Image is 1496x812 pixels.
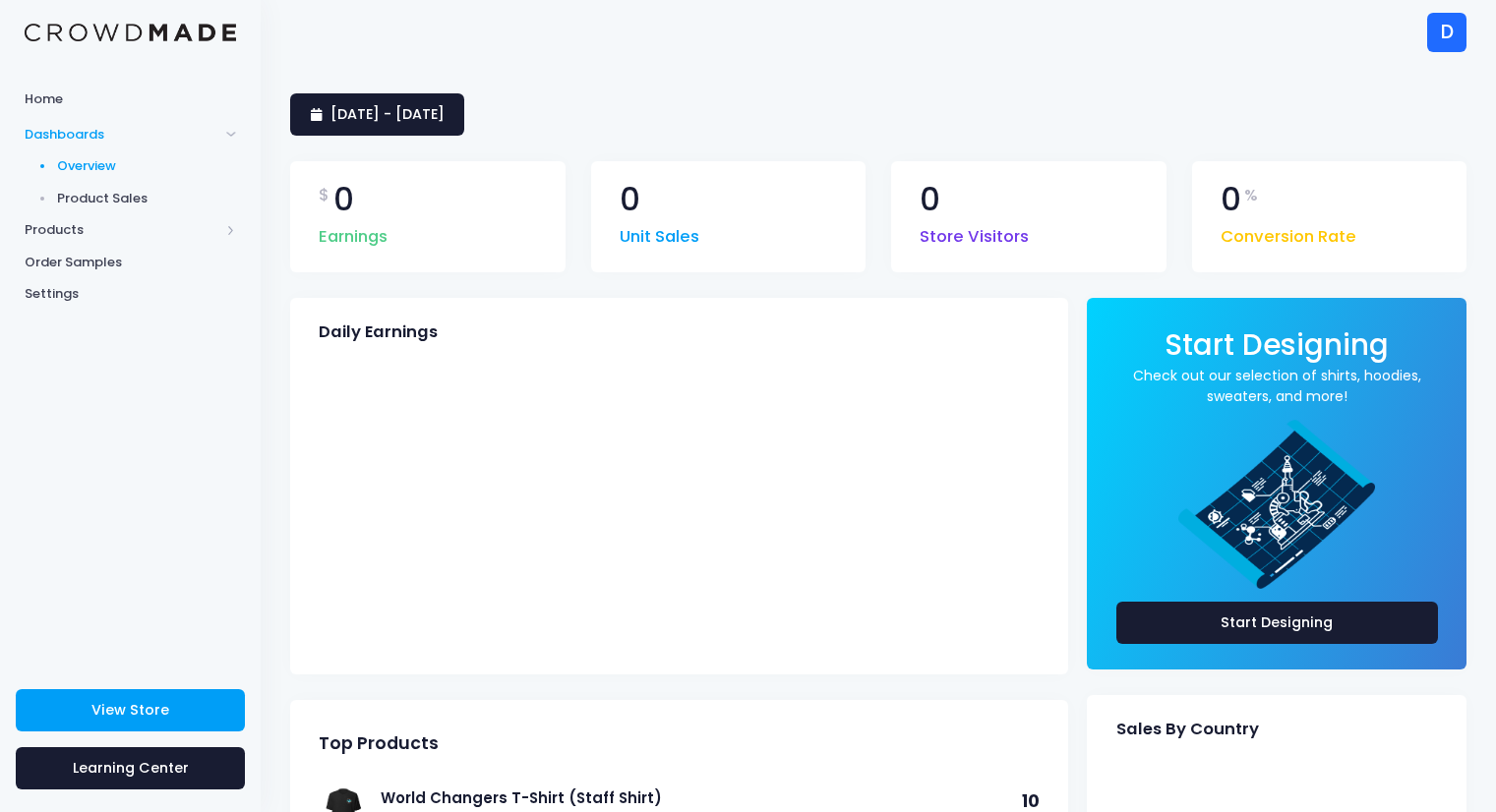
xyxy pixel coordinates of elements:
span: $ [319,184,329,207]
span: Order Samples [25,253,236,272]
span: Store Visitors [920,215,1029,250]
a: Start Designing [1116,602,1438,644]
span: Top Products [319,733,439,754]
span: Start Designing [1165,324,1389,365]
span: 0 [620,184,640,216]
span: % [1244,184,1258,207]
a: World Changers T-Shirt (Staff Shirt) [381,787,1001,809]
span: Conversion Rate [1221,215,1356,250]
a: Learning Center [16,747,245,789]
span: Learning Center [73,758,189,778]
span: Product Sales [57,189,237,208]
span: Overview [57,156,237,176]
img: Logo [25,24,236,42]
span: Products [25,220,219,240]
span: 0 [1221,184,1241,216]
span: Sales By Country [1116,720,1259,739]
span: Earnings [319,215,388,250]
span: Home [25,89,236,109]
span: Dashboards [25,125,219,145]
a: Check out our selection of shirts, hoodies, sweaters, and more! [1116,366,1438,407]
a: View Store [16,689,245,731]
a: Start Designing [1165,341,1389,360]
span: 0 [333,184,354,216]
span: 0 [920,184,940,216]
span: Settings [25,284,236,304]
span: [DATE] - [DATE] [330,104,445,124]
div: D [1427,13,1466,52]
span: View Store [91,700,169,720]
span: Daily Earnings [319,322,438,342]
a: [DATE] - [DATE] [290,93,464,136]
span: Unit Sales [620,215,699,250]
